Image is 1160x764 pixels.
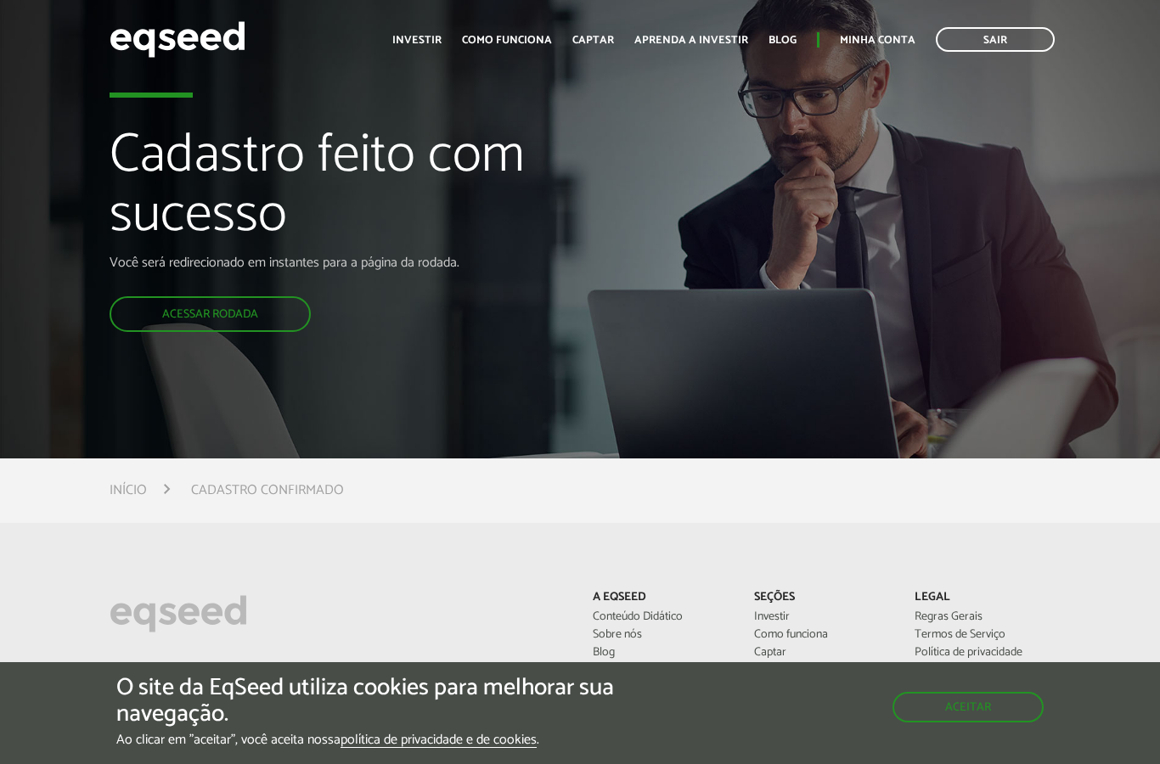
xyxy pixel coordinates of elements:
[392,35,442,46] a: Investir
[754,647,890,659] a: Captar
[110,296,311,332] a: Acessar rodada
[462,35,552,46] a: Como funciona
[572,35,614,46] a: Captar
[110,484,147,497] a: Início
[915,629,1050,641] a: Termos de Serviço
[769,35,797,46] a: Blog
[110,255,664,271] p: Você será redirecionado em instantes para a página da rodada.
[191,479,344,502] li: Cadastro confirmado
[634,35,748,46] a: Aprenda a investir
[915,647,1050,659] a: Política de privacidade
[893,692,1044,722] button: Aceitar
[593,647,729,659] a: Blog
[110,17,245,62] img: EqSeed
[915,591,1050,605] p: Legal
[754,611,890,623] a: Investir
[840,35,915,46] a: Minha conta
[110,126,664,255] h1: Cadastro feito com sucesso
[116,732,673,748] p: Ao clicar em "aceitar", você aceita nossa .
[593,591,729,605] p: A EqSeed
[754,591,890,605] p: Seções
[936,27,1055,52] a: Sair
[593,629,729,641] a: Sobre nós
[593,611,729,623] a: Conteúdo Didático
[915,611,1050,623] a: Regras Gerais
[110,591,247,637] img: EqSeed Logo
[341,733,537,748] a: política de privacidade e de cookies
[116,675,673,727] h5: O site da EqSeed utiliza cookies para melhorar sua navegação.
[754,629,890,641] a: Como funciona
